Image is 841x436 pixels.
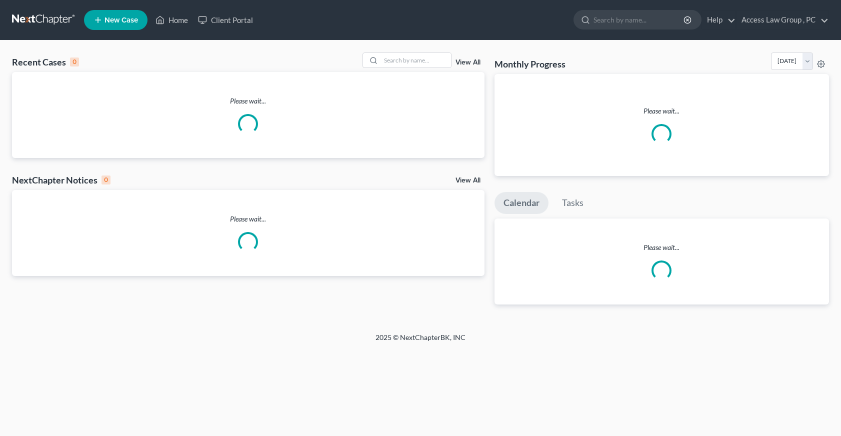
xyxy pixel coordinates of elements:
input: Search by name... [593,10,685,29]
span: New Case [104,16,138,24]
a: Tasks [553,192,592,214]
a: Access Law Group , PC [736,11,828,29]
p: Please wait... [494,242,829,252]
p: Please wait... [12,96,484,106]
a: Client Portal [193,11,258,29]
div: NextChapter Notices [12,174,110,186]
div: 2025 © NextChapterBK, INC [135,332,705,350]
a: Calendar [494,192,548,214]
a: Home [150,11,193,29]
div: Recent Cases [12,56,79,68]
div: 0 [70,57,79,66]
p: Please wait... [12,214,484,224]
p: Please wait... [502,106,821,116]
input: Search by name... [381,53,451,67]
a: Help [702,11,735,29]
div: 0 [101,175,110,184]
a: View All [455,177,480,184]
a: View All [455,59,480,66]
h3: Monthly Progress [494,58,565,70]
